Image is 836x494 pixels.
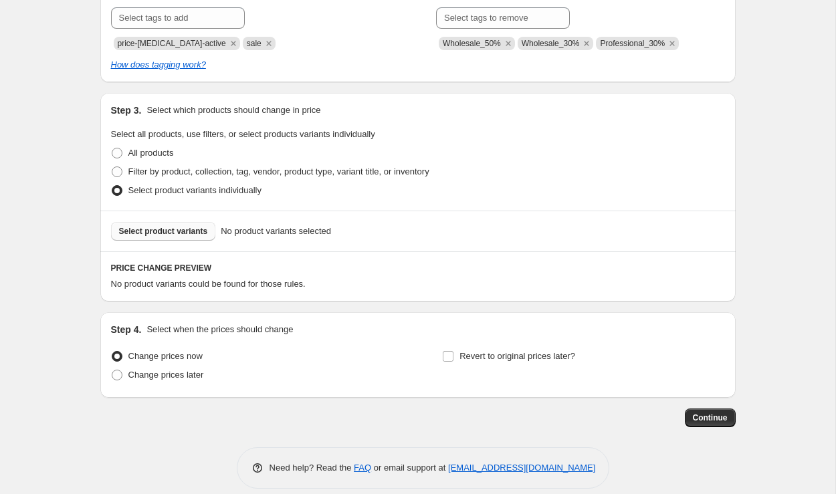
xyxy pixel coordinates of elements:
a: FAQ [354,463,371,473]
input: Select tags to remove [436,7,570,29]
span: Need help? Read the [270,463,354,473]
span: No product variants selected [221,225,331,238]
h2: Step 3. [111,104,142,117]
span: Wholesale_30% [522,39,580,48]
span: or email support at [371,463,448,473]
h6: PRICE CHANGE PREVIEW [111,263,725,273]
span: All products [128,148,174,158]
button: Continue [685,408,736,427]
span: Wholesale_50% [443,39,501,48]
button: Remove Wholesale_50% [502,37,514,49]
a: How does tagging work? [111,59,206,70]
span: Select product variants individually [128,185,262,195]
span: price-change-job-active [118,39,226,48]
button: Remove Professional_30% [666,37,678,49]
span: Revert to original prices later? [459,351,575,361]
button: Remove Wholesale_30% [581,37,593,49]
a: [EMAIL_ADDRESS][DOMAIN_NAME] [448,463,595,473]
h2: Step 4. [111,323,142,336]
button: Remove sale [263,37,275,49]
span: Continue [693,412,728,423]
span: Select all products, use filters, or select products variants individually [111,129,375,139]
span: Professional_30% [600,39,665,48]
span: Filter by product, collection, tag, vendor, product type, variant title, or inventory [128,166,429,176]
span: sale [247,39,262,48]
span: Change prices now [128,351,203,361]
span: No product variants could be found for those rules. [111,279,306,289]
span: Select product variants [119,226,208,237]
button: Remove price-change-job-active [227,37,239,49]
span: Change prices later [128,370,204,380]
button: Select product variants [111,222,216,241]
input: Select tags to add [111,7,245,29]
p: Select which products should change in price [146,104,320,117]
p: Select when the prices should change [146,323,293,336]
